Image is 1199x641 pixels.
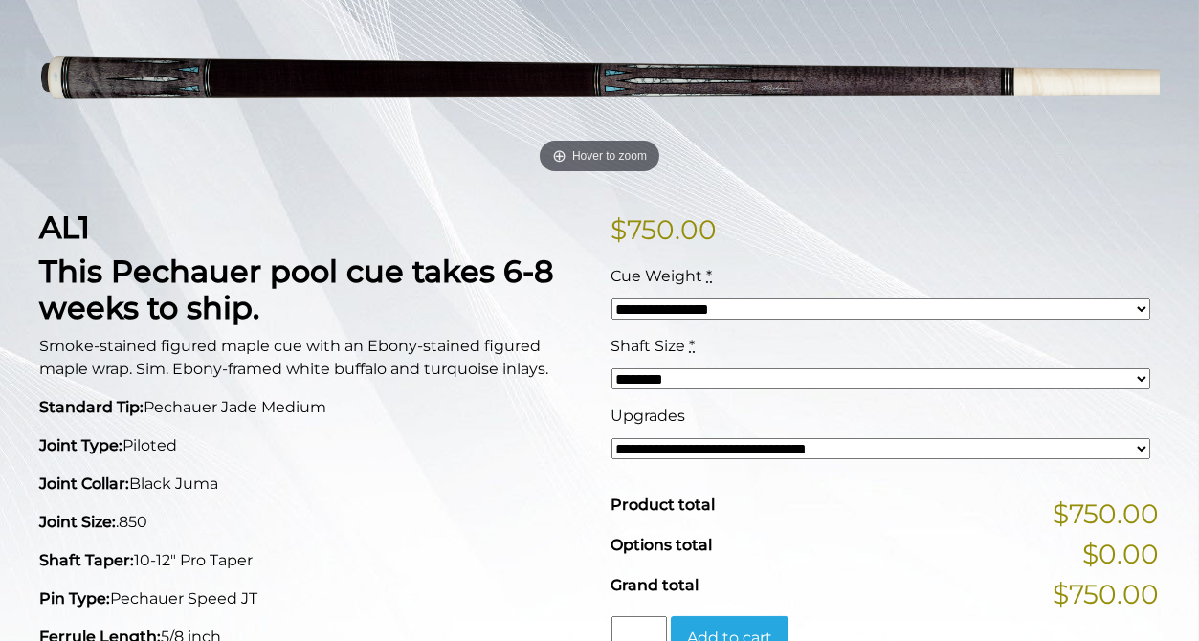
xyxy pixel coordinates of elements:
[690,337,696,355] abbr: required
[40,551,135,569] strong: Shaft Taper:
[1054,574,1160,614] span: $750.00
[40,473,588,496] p: Black Juma
[707,267,713,285] abbr: required
[611,213,718,246] bdi: 750.00
[611,407,686,425] span: Upgrades
[611,496,716,514] span: Product total
[611,267,703,285] span: Cue Weight
[40,587,588,610] p: Pechauer Speed JT
[40,511,588,534] p: .850
[40,513,117,531] strong: Joint Size:
[40,396,588,419] p: Pechauer Jade Medium
[40,253,555,326] strong: This Pechauer pool cue takes 6-8 weeks to ship.
[611,337,686,355] span: Shaft Size
[40,209,91,246] strong: AL1
[611,213,628,246] span: $
[40,436,123,454] strong: Joint Type:
[40,337,549,378] span: Smoke-stained figured maple cue with an Ebony-stained figured maple wrap. Sim. Ebony-framed white...
[40,549,588,572] p: 10-12" Pro Taper
[40,589,111,608] strong: Pin Type:
[40,398,144,416] strong: Standard Tip:
[1054,494,1160,534] span: $750.00
[611,536,713,554] span: Options total
[1083,534,1160,574] span: $0.00
[40,434,588,457] p: Piloted
[611,576,699,594] span: Grand total
[40,475,130,493] strong: Joint Collar:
